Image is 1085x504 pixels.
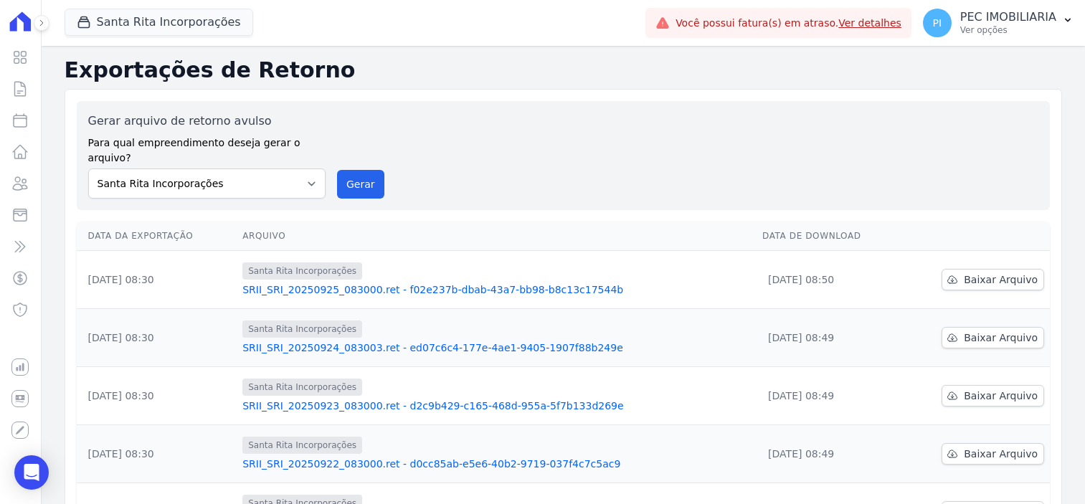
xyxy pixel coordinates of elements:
td: [DATE] 08:30 [77,309,237,367]
th: Arquivo [237,222,757,251]
td: [DATE] 08:30 [77,367,237,425]
span: Santa Rita Incorporações [242,379,362,396]
span: Santa Rita Incorporações [242,320,362,338]
label: Gerar arquivo de retorno avulso [88,113,326,130]
span: Você possui fatura(s) em atraso. [676,16,901,31]
span: Baixar Arquivo [964,272,1038,287]
div: Open Intercom Messenger [14,455,49,490]
span: PI [933,18,942,28]
td: [DATE] 08:49 [757,309,901,367]
a: SRII_SRI_20250922_083000.ret - d0cc85ab-e5e6-40b2-9719-037f4c7c5ac9 [242,457,751,471]
h2: Exportações de Retorno [65,57,1062,83]
td: [DATE] 08:30 [77,251,237,309]
a: SRII_SRI_20250923_083000.ret - d2c9b429-c165-468d-955a-5f7b133d269e [242,399,751,413]
label: Para qual empreendimento deseja gerar o arquivo? [88,130,326,166]
a: Ver detalhes [838,17,901,29]
span: Santa Rita Incorporações [242,437,362,454]
td: [DATE] 08:30 [77,425,237,483]
span: Baixar Arquivo [964,447,1038,461]
button: Santa Rita Incorporações [65,9,253,36]
span: Santa Rita Incorporações [242,262,362,280]
p: Ver opções [960,24,1056,36]
a: Baixar Arquivo [942,443,1044,465]
td: [DATE] 08:49 [757,425,901,483]
button: PI PEC IMOBILIARIA Ver opções [911,3,1085,43]
button: Gerar [337,170,384,199]
th: Data de Download [757,222,901,251]
span: Baixar Arquivo [964,389,1038,403]
th: Data da Exportação [77,222,237,251]
a: Baixar Arquivo [942,327,1044,348]
a: SRII_SRI_20250924_083003.ret - ed07c6c4-177e-4ae1-9405-1907f88b249e [242,341,751,355]
a: SRII_SRI_20250925_083000.ret - f02e237b-dbab-43a7-bb98-b8c13c17544b [242,282,751,297]
td: [DATE] 08:49 [757,367,901,425]
a: Baixar Arquivo [942,269,1044,290]
span: Baixar Arquivo [964,331,1038,345]
td: [DATE] 08:50 [757,251,901,309]
a: Baixar Arquivo [942,385,1044,406]
p: PEC IMOBILIARIA [960,10,1056,24]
